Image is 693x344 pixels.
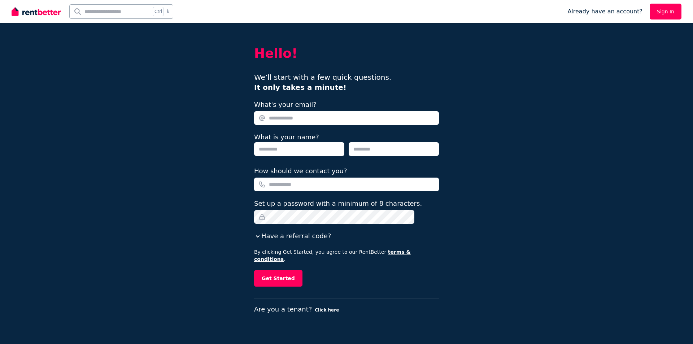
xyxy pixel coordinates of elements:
[167,9,169,14] span: k
[254,248,439,263] p: By clicking Get Started, you agree to our RentBetter .
[315,307,339,313] button: Click here
[254,304,439,314] p: Are you a tenant?
[254,73,391,92] span: We’ll start with a few quick questions.
[254,133,319,141] label: What is your name?
[254,46,439,61] h2: Hello!
[254,166,347,176] label: How should we contact you?
[650,4,681,19] a: Sign In
[254,231,331,241] button: Have a referral code?
[567,7,642,16] span: Already have an account?
[153,7,164,16] span: Ctrl
[254,83,346,92] b: It only takes a minute!
[254,100,317,110] label: What's your email?
[254,270,302,287] button: Get Started
[12,6,61,17] img: RentBetter
[254,199,422,209] label: Set up a password with a minimum of 8 characters.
